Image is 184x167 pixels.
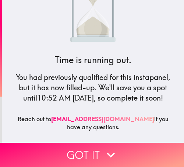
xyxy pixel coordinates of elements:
h5: You had previously qualified for this instapanel, but it has now filled-up. We'll save you a spot... [11,72,176,103]
h4: Time is running out. [55,54,131,66]
span: 10:52 AM [DATE] [37,93,94,102]
h6: Reach out to if you have any questions. [11,115,176,137]
a: [EMAIL_ADDRESS][DOMAIN_NAME] [51,115,154,123]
